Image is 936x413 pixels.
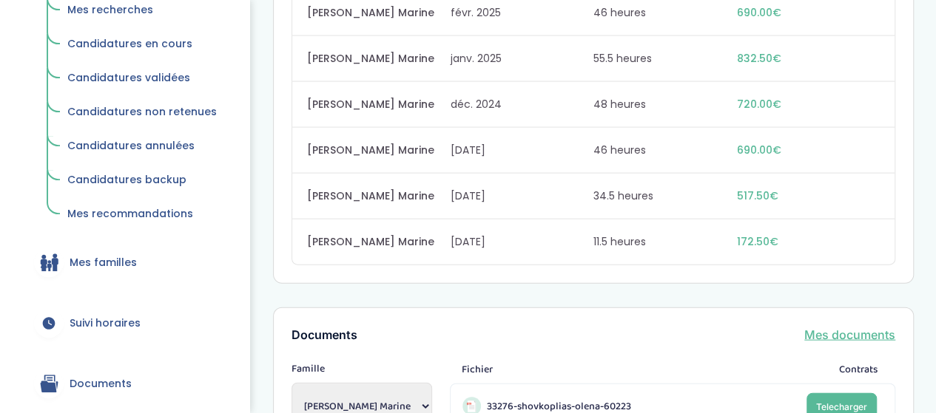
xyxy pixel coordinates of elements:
span: 690.00€ [737,5,880,21]
span: 832.50€ [737,51,880,66]
a: Candidatures validées [57,64,227,92]
span: [PERSON_NAME] Marine [307,5,450,21]
a: Candidatures non retenues [57,98,227,126]
a: Mes familles [22,236,227,289]
a: Mes documents [804,326,895,344]
span: 11.5 heures [593,234,736,250]
span: 172.50€ [737,234,880,250]
span: 46 heures [593,143,736,158]
span: [DATE] [451,188,593,204]
span: Telecharger [816,401,867,412]
span: Mes recherches [67,2,153,17]
span: 48 heures [593,97,736,112]
span: 720.00€ [737,97,880,112]
span: févr. 2025 [451,5,593,21]
span: [DATE] [451,234,593,250]
span: Famille [292,361,432,377]
span: déc. 2024 [451,97,593,112]
a: Mes recommandations [57,200,227,228]
h3: Documents [292,329,357,342]
a: Candidatures annulées [57,132,227,160]
span: Suivi horaires [70,315,141,331]
a: Candidatures backup [57,166,227,194]
span: 46 heures [593,5,736,21]
span: [PERSON_NAME] Marine [307,143,450,158]
span: 690.00€ [737,143,880,158]
span: [PERSON_NAME] Marine [307,188,450,204]
span: Candidatures validées [67,70,190,85]
a: Documents [22,357,227,410]
span: [PERSON_NAME] Marine [307,97,450,112]
span: Fichier [462,362,493,378]
span: janv. 2025 [451,51,593,66]
span: Mes recommandations [67,206,193,221]
span: Candidatures backup [67,172,186,187]
span: Candidatures annulées [67,138,195,153]
span: Documents [70,376,132,392]
span: [PERSON_NAME] Marine [307,234,450,250]
span: 55.5 heures [593,51,736,66]
span: Mes familles [70,255,137,270]
span: 517.50€ [737,188,880,204]
a: Candidatures en cours [57,30,227,58]
span: Contrats [839,362,878,378]
span: 34.5 heures [593,188,736,204]
span: Candidatures non retenues [67,104,217,119]
span: [PERSON_NAME] Marine [307,51,450,66]
span: [DATE] [451,143,593,158]
a: Suivi horaires [22,296,227,349]
span: Candidatures en cours [67,36,192,51]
